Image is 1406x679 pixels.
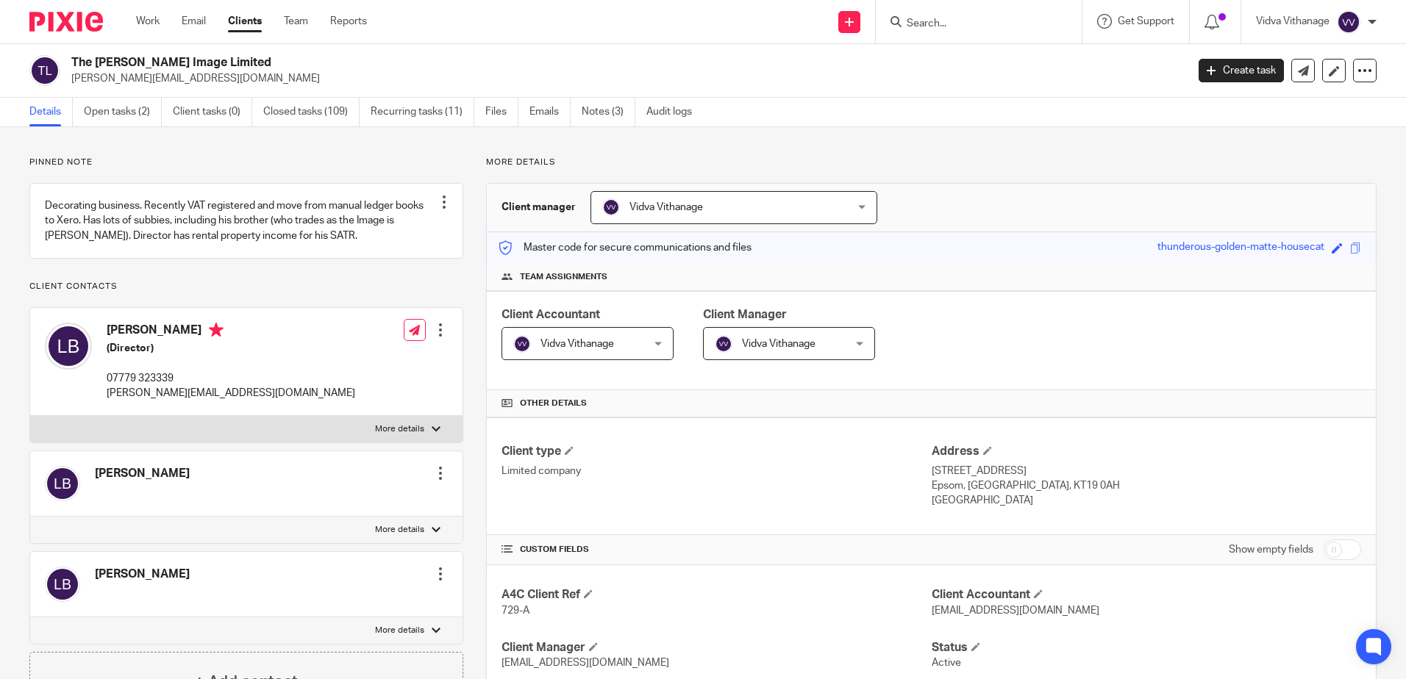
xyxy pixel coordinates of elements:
p: Pinned note [29,157,463,168]
p: 07779 323339 [107,371,355,386]
h4: Status [932,640,1361,655]
a: Email [182,14,206,29]
span: Vidva Vithanage [629,202,703,212]
img: svg%3E [715,335,732,353]
span: Get Support [1118,16,1174,26]
h4: Client Accountant [932,587,1361,603]
p: Limited company [502,464,931,478]
img: svg%3E [1337,10,1360,34]
label: Show empty fields [1229,542,1313,557]
p: Epsom, [GEOGRAPHIC_DATA], KT19 0AH [932,478,1361,493]
a: Notes (3) [582,98,635,126]
h3: Client manager [502,200,576,215]
p: Master code for secure communications and files [498,240,752,255]
a: Closed tasks (109) [263,98,360,126]
span: Client Accountant [502,309,600,320]
h4: Client Manager [502,640,931,655]
a: Work [136,14,160,29]
a: Create task [1199,59,1284,82]
h4: A4C Client Ref [502,587,931,603]
h5: (Director) [107,341,355,356]
p: [PERSON_NAME][EMAIL_ADDRESS][DOMAIN_NAME] [71,71,1177,86]
a: Emails [529,98,571,126]
span: Vidva Vithanage [540,339,614,349]
h4: Client type [502,444,931,459]
i: Primary [209,323,224,337]
p: More details [375,625,424,636]
span: Team assignments [520,271,607,283]
p: More details [375,524,424,536]
img: svg%3E [29,55,60,86]
h2: The [PERSON_NAME] Image Limited [71,55,955,71]
a: Details [29,98,73,126]
p: Client contacts [29,281,463,292]
a: Team [284,14,308,29]
input: Search [905,18,1038,31]
h4: [PERSON_NAME] [95,567,190,582]
img: svg%3E [45,567,80,602]
span: [EMAIL_ADDRESS][DOMAIN_NAME] [932,606,1099,616]
a: Open tasks (2) [84,98,162,126]
img: svg%3E [45,466,80,501]
a: Recurring tasks (11) [371,98,474,126]
div: thunderous-golden-matte-housecat [1157,240,1324,256]
p: More details [375,423,424,435]
span: Active [932,658,961,668]
p: [PERSON_NAME][EMAIL_ADDRESS][DOMAIN_NAME] [107,386,355,400]
img: svg%3E [513,335,531,353]
span: Vidva Vithanage [742,339,816,349]
span: Client Manager [703,309,787,320]
span: [EMAIL_ADDRESS][DOMAIN_NAME] [502,658,669,668]
p: Vidva Vithanage [1256,14,1330,29]
img: svg%3E [602,198,620,216]
h4: Address [932,444,1361,459]
a: Clients [228,14,262,29]
img: svg%3E [45,323,92,370]
a: Files [485,98,518,126]
h4: CUSTOM FIELDS [502,544,931,556]
a: Audit logs [646,98,703,126]
p: [STREET_ADDRESS] [932,464,1361,478]
img: Pixie [29,12,103,32]
a: Client tasks (0) [173,98,252,126]
h4: [PERSON_NAME] [107,323,355,341]
span: Other details [520,398,587,409]
p: More details [486,157,1377,168]
p: [GEOGRAPHIC_DATA] [932,493,1361,508]
h4: [PERSON_NAME] [95,466,190,481]
a: Reports [330,14,367,29]
span: 729-A [502,606,529,616]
